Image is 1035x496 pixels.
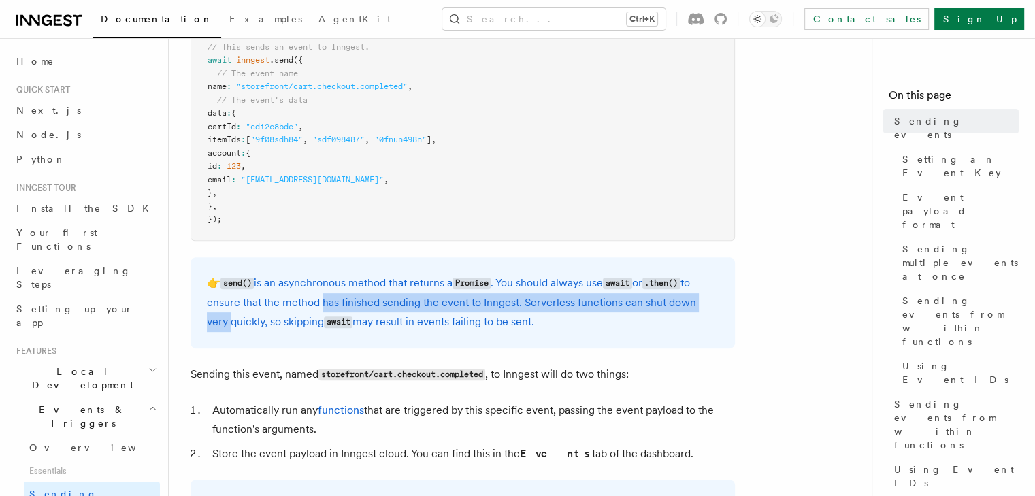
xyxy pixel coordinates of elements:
[408,82,412,91] span: ,
[384,175,389,184] span: ,
[24,435,160,460] a: Overview
[11,196,160,220] a: Install the SDK
[16,129,81,140] span: Node.js
[16,265,131,290] span: Leveraging Steps
[897,147,1019,185] a: Setting an Event Key
[11,122,160,147] a: Node.js
[889,457,1019,495] a: Using Event IDs
[191,365,735,384] p: Sending this event, named , to Inngest will do two things:
[11,182,76,193] span: Inngest tour
[11,84,70,95] span: Quick start
[212,188,217,197] span: ,
[29,442,169,453] span: Overview
[24,460,160,482] span: Essentials
[442,8,666,30] button: Search...Ctrl+K
[241,135,246,144] span: :
[11,397,160,435] button: Events & Triggers
[217,95,308,105] span: // The event's data
[221,4,310,37] a: Examples
[310,4,399,37] a: AgentKit
[208,214,222,224] span: });
[365,135,369,144] span: ,
[11,297,160,335] a: Setting up your app
[231,108,236,118] span: {
[11,359,160,397] button: Local Development
[16,154,66,165] span: Python
[241,148,246,158] span: :
[374,135,427,144] span: "0fnun498n"
[208,201,212,211] span: }
[897,354,1019,392] a: Using Event IDs
[208,135,241,144] span: itemIds
[236,55,269,65] span: inngest
[897,185,1019,237] a: Event payload format
[324,316,352,328] code: await
[318,403,364,416] a: functions
[889,392,1019,457] a: Sending events from within functions
[11,365,148,392] span: Local Development
[902,152,1019,180] span: Setting an Event Key
[520,447,592,460] strong: Events
[11,98,160,122] a: Next.js
[208,161,217,171] span: id
[11,259,160,297] a: Leveraging Steps
[93,4,221,38] a: Documentation
[642,278,680,289] code: .then()
[298,122,303,131] span: ,
[16,227,97,252] span: Your first Functions
[431,135,436,144] span: ,
[11,346,56,357] span: Features
[11,49,160,73] a: Home
[293,55,303,65] span: ({
[246,122,298,131] span: "ed12c8bde"
[804,8,929,30] a: Contact sales
[208,42,369,52] span: // This sends an event to Inngest.
[427,135,431,144] span: ]
[889,109,1019,147] a: Sending events
[208,148,241,158] span: account
[11,220,160,259] a: Your first Functions
[894,397,1019,452] span: Sending events from within functions
[16,303,133,328] span: Setting up your app
[889,87,1019,109] h4: On this page
[208,401,735,439] li: Automatically run any that are triggered by this specific event, passing the event payload to the...
[894,114,1019,142] span: Sending events
[902,242,1019,283] span: Sending multiple events at once
[894,463,1019,490] span: Using Event IDs
[220,278,254,289] code: send()
[212,201,217,211] span: ,
[250,135,303,144] span: "9f08sdh84"
[318,14,391,24] span: AgentKit
[207,274,719,332] p: 👉 is an asynchronous method that returns a . You should always use or to ensure that the method h...
[229,14,302,24] span: Examples
[897,288,1019,354] a: Sending events from within functions
[16,203,157,214] span: Install the SDK
[934,8,1024,30] a: Sign Up
[11,147,160,171] a: Python
[749,11,782,27] button: Toggle dark mode
[101,14,213,24] span: Documentation
[312,135,365,144] span: "sdf098487"
[208,444,735,463] li: Store the event payload in Inngest cloud. You can find this in the tab of the dashboard.
[318,369,485,380] code: storefront/cart.checkout.completed
[902,359,1019,386] span: Using Event IDs
[208,82,227,91] span: name
[227,108,231,118] span: :
[236,82,408,91] span: "storefront/cart.checkout.completed"
[16,54,54,68] span: Home
[231,175,236,184] span: :
[208,122,236,131] span: cartId
[627,12,657,26] kbd: Ctrl+K
[269,55,293,65] span: .send
[16,105,81,116] span: Next.js
[603,278,631,289] code: await
[453,278,491,289] code: Promise
[303,135,308,144] span: ,
[208,108,227,118] span: data
[236,122,241,131] span: :
[241,175,384,184] span: "[EMAIL_ADDRESS][DOMAIN_NAME]"
[227,82,231,91] span: :
[902,294,1019,348] span: Sending events from within functions
[208,55,231,65] span: await
[227,161,241,171] span: 123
